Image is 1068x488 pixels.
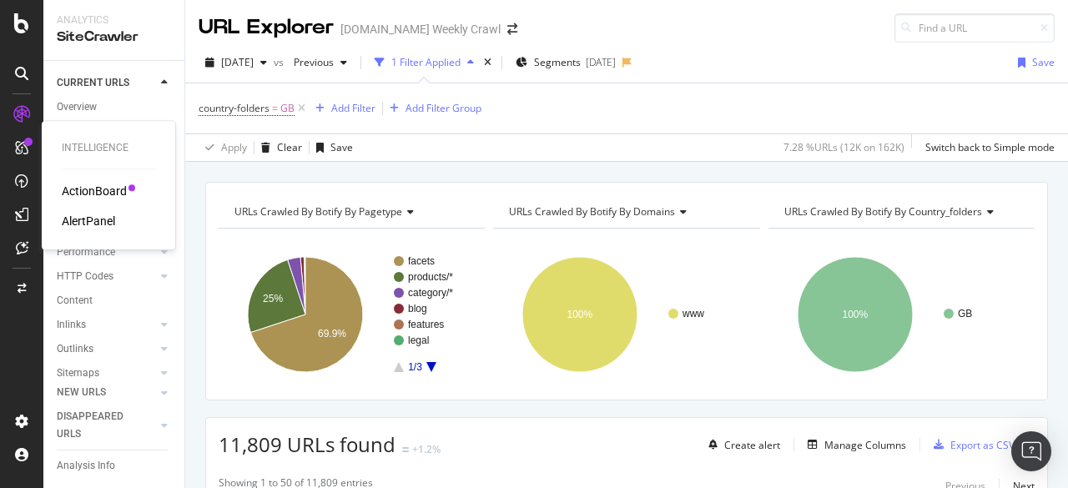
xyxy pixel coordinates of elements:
[391,55,461,69] div: 1 Filter Applied
[199,134,247,161] button: Apply
[682,308,704,319] text: www
[586,55,616,69] div: [DATE]
[412,442,441,456] div: +1.2%
[62,213,115,229] a: AlertPanel
[57,408,141,443] div: DISAPPEARED URLS
[57,384,156,401] a: NEW URLS
[368,49,481,76] button: 1 Filter Applied
[219,242,481,387] svg: A chart.
[768,242,1030,387] svg: A chart.
[199,101,270,115] span: country-folders
[57,340,93,358] div: Outlinks
[263,293,283,304] text: 25%
[408,361,422,373] text: 1/3
[221,55,254,69] span: 2023 Sep. 29th
[507,23,517,35] div: arrow-right-arrow-left
[57,365,99,382] div: Sitemaps
[534,55,581,69] span: Segments
[331,101,375,115] div: Add Filter
[57,74,156,92] a: CURRENT URLS
[57,13,171,28] div: Analytics
[57,74,129,92] div: CURRENT URLS
[57,268,113,285] div: HTTP Codes
[784,204,982,219] span: URLs Crawled By Botify By country_folders
[57,316,86,334] div: Inlinks
[1011,431,1051,471] div: Open Intercom Messenger
[57,457,115,475] div: Analysis Info
[57,292,93,309] div: Content
[272,101,278,115] span: =
[925,140,1055,154] div: Switch back to Simple mode
[254,134,302,161] button: Clear
[57,28,171,47] div: SiteCrawler
[927,431,1015,458] button: Export as CSV
[274,55,287,69] span: vs
[287,55,334,69] span: Previous
[958,308,972,319] text: GB
[57,268,156,285] a: HTTP Codes
[57,408,156,443] a: DISAPPEARED URLS
[842,309,868,320] text: 100%
[309,98,375,118] button: Add Filter
[950,438,1015,452] div: Export as CSV
[318,328,346,340] text: 69.9%
[57,316,156,334] a: Inlinks
[824,438,906,452] div: Manage Columns
[57,457,173,475] a: Analysis Info
[199,13,334,42] div: URL Explorer
[506,199,744,225] h4: URLs Crawled By Botify By domains
[509,204,675,219] span: URLs Crawled By Botify By domains
[62,141,155,155] div: Intelligence
[57,98,97,116] div: Overview
[57,340,156,358] a: Outlinks
[1011,49,1055,76] button: Save
[57,98,173,116] a: Overview
[919,134,1055,161] button: Switch back to Simple mode
[408,319,444,330] text: features
[280,97,295,120] span: GB
[340,21,501,38] div: [DOMAIN_NAME] Weekly Crawl
[287,49,354,76] button: Previous
[219,430,395,458] span: 11,809 URLs found
[330,140,353,154] div: Save
[57,244,156,261] a: Performance
[481,54,495,71] div: times
[57,365,156,382] a: Sitemaps
[408,335,429,346] text: legal
[724,438,780,452] div: Create alert
[493,242,755,387] svg: A chart.
[310,134,353,161] button: Save
[62,183,127,199] a: ActionBoard
[567,309,593,320] text: 100%
[702,431,780,458] button: Create alert
[801,435,906,455] button: Manage Columns
[57,384,106,401] div: NEW URLS
[1032,55,1055,69] div: Save
[408,271,453,283] text: products/*
[402,447,409,452] img: Equal
[199,49,274,76] button: [DATE]
[234,204,402,219] span: URLs Crawled By Botify By pagetype
[57,244,115,261] div: Performance
[894,13,1055,43] input: Find a URL
[509,49,622,76] button: Segments[DATE]
[383,98,481,118] button: Add Filter Group
[781,199,1020,225] h4: URLs Crawled By Botify By country_folders
[57,292,173,309] a: Content
[408,303,427,314] text: blog
[408,287,453,299] text: category/*
[221,140,247,154] div: Apply
[408,255,435,267] text: facets
[783,140,904,154] div: 7.28 % URLs ( 12K on 162K )
[406,101,481,115] div: Add Filter Group
[231,199,470,225] h4: URLs Crawled By Botify By pagetype
[277,140,302,154] div: Clear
